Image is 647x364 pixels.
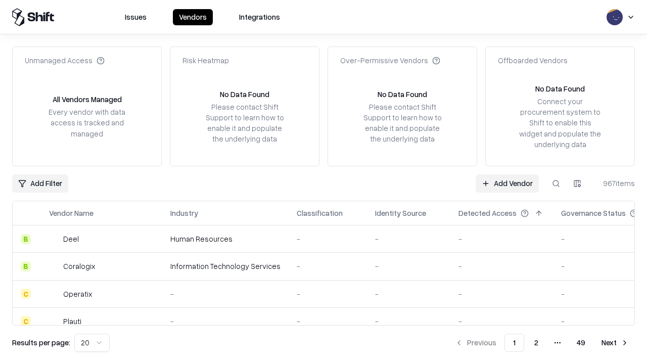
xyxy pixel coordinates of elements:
[297,316,359,327] div: -
[203,102,287,145] div: Please contact Shift Support to learn how to enable it and populate the underlying data
[561,208,626,218] div: Governance Status
[21,261,31,271] div: B
[569,334,593,352] button: 49
[170,289,281,299] div: -
[340,55,440,66] div: Over-Permissive Vendors
[21,289,31,299] div: C
[25,55,105,66] div: Unmanaged Access
[458,289,545,299] div: -
[49,261,59,271] img: Coralogix
[526,334,546,352] button: 2
[53,94,122,105] div: All Vendors Managed
[476,174,539,193] a: Add Vendor
[21,316,31,326] div: C
[297,261,359,271] div: -
[49,289,59,299] img: Operatix
[458,234,545,244] div: -
[535,83,585,94] div: No Data Found
[170,316,281,327] div: -
[49,316,59,326] img: Plauti
[63,234,79,244] div: Deel
[170,208,198,218] div: Industry
[49,208,94,218] div: Vendor Name
[63,289,92,299] div: Operatix
[21,234,31,244] div: B
[375,316,442,327] div: -
[297,289,359,299] div: -
[63,261,95,271] div: Coralogix
[458,316,545,327] div: -
[45,107,129,139] div: Every vendor with data access is tracked and managed
[518,96,602,150] div: Connect your procurement system to Shift to enable this widget and populate the underlying data
[220,89,269,100] div: No Data Found
[504,334,524,352] button: 1
[449,334,635,352] nav: pagination
[375,261,442,271] div: -
[119,9,153,25] button: Issues
[297,234,359,244] div: -
[63,316,81,327] div: Plauti
[233,9,286,25] button: Integrations
[360,102,444,145] div: Please contact Shift Support to learn how to enable it and populate the underlying data
[498,55,568,66] div: Offboarded Vendors
[49,234,59,244] img: Deel
[170,234,281,244] div: Human Resources
[375,289,442,299] div: -
[375,234,442,244] div: -
[173,9,213,25] button: Vendors
[594,178,635,189] div: 967 items
[375,208,426,218] div: Identity Source
[595,334,635,352] button: Next
[297,208,343,218] div: Classification
[458,208,517,218] div: Detected Access
[12,174,68,193] button: Add Filter
[378,89,427,100] div: No Data Found
[458,261,545,271] div: -
[12,337,70,348] p: Results per page:
[170,261,281,271] div: Information Technology Services
[182,55,229,66] div: Risk Heatmap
